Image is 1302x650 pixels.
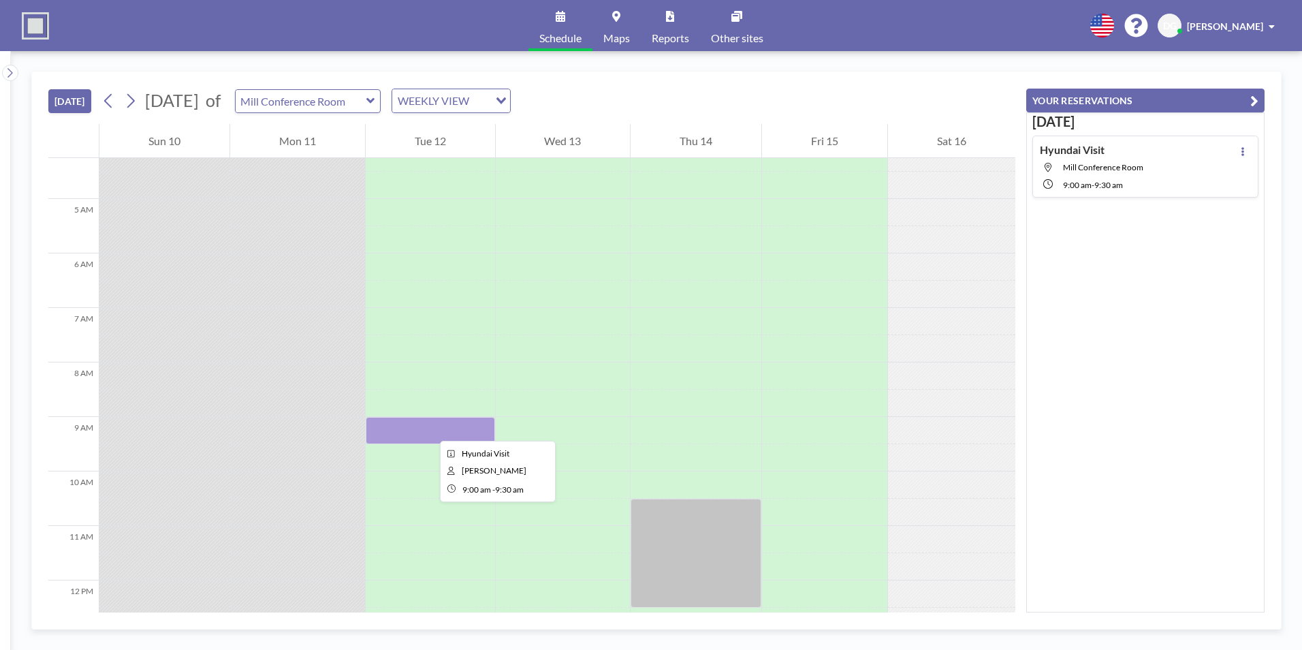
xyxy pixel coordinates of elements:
[48,199,99,253] div: 5 AM
[495,484,524,495] span: 9:30 AM
[539,33,582,44] span: Schedule
[48,526,99,581] div: 11 AM
[48,144,99,199] div: 4 AM
[462,448,509,459] span: Hyundai Visit
[631,124,761,158] div: Thu 14
[48,253,99,308] div: 6 AM
[22,12,49,40] img: organization-logo
[392,89,510,112] div: Search for option
[48,471,99,526] div: 10 AM
[462,484,491,495] span: 9:00 AM
[366,124,495,158] div: Tue 12
[48,308,99,362] div: 7 AM
[1063,162,1143,172] span: Mill Conference Room
[1092,180,1094,190] span: -
[1040,143,1105,157] h4: Hyundai Visit
[145,90,199,110] span: [DATE]
[462,465,526,476] span: David Grantham
[1094,180,1123,190] span: 9:30 AM
[603,33,630,44] span: Maps
[1032,113,1258,130] h3: [DATE]
[206,90,221,111] span: of
[236,90,366,112] input: Mill Conference Room
[48,417,99,471] div: 9 AM
[888,124,1015,158] div: Sat 16
[762,124,887,158] div: Fri 15
[711,33,763,44] span: Other sites
[48,362,99,417] div: 8 AM
[1026,89,1265,112] button: YOUR RESERVATIONS
[1187,20,1263,32] span: [PERSON_NAME]
[395,92,472,110] span: WEEKLY VIEW
[1163,20,1177,32] span: DG
[492,484,495,495] span: -
[48,89,91,113] button: [DATE]
[230,124,365,158] div: Mon 11
[99,124,229,158] div: Sun 10
[1063,180,1092,190] span: 9:00 AM
[48,581,99,635] div: 12 PM
[473,92,488,110] input: Search for option
[496,124,631,158] div: Wed 13
[652,33,689,44] span: Reports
